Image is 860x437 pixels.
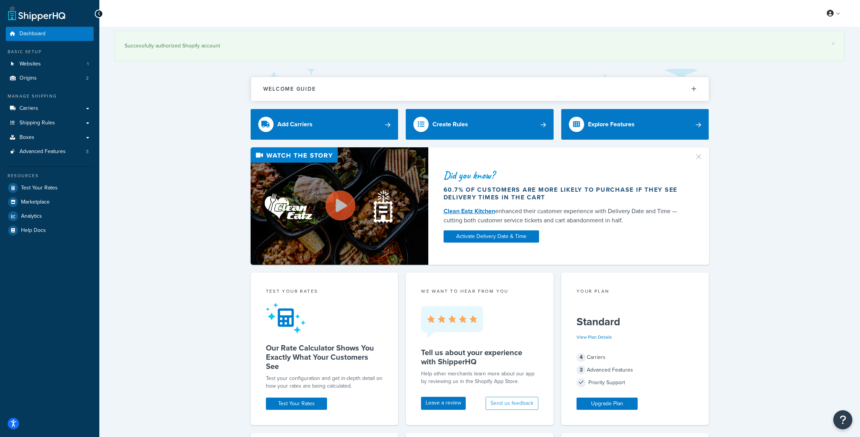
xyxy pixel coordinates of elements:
div: enhanced their customer experience with Delivery Date and Time — cutting both customer service ti... [444,207,685,225]
a: Upgrade Plan [577,398,638,410]
div: Successfully authorized Shopify account [125,41,835,51]
div: Test your rates [266,288,383,297]
div: Create Rules [432,119,468,130]
div: Explore Features [588,119,635,130]
span: Advanced Features [19,148,66,155]
span: 3 [86,148,89,155]
div: Manage Shipping [6,93,94,99]
a: Marketplace [6,195,94,209]
div: Priority Support [577,377,694,388]
div: 60.7% of customers are more likely to purchase if they see delivery times in the cart [444,186,685,201]
li: Advanced Features [6,145,94,159]
div: Resources [6,173,94,179]
a: Carriers [6,101,94,116]
a: Dashboard [6,27,94,41]
span: 3 [577,365,586,375]
a: Test Your Rates [266,398,327,410]
span: 1 [87,61,89,67]
span: Analytics [21,213,42,220]
span: Shipping Rules [19,120,55,126]
a: Advanced Features3 [6,145,94,159]
span: Test Your Rates [21,185,58,191]
button: Open Resource Center [833,410,852,429]
div: Add Carriers [277,119,313,130]
div: Carriers [577,352,694,363]
a: Add Carriers [251,109,398,140]
span: Boxes [19,134,34,141]
a: × [832,41,835,47]
img: Video thumbnail [251,147,428,265]
h5: Standard [577,316,694,328]
a: View Plan Details [577,334,612,341]
li: Origins [6,71,94,85]
h2: Welcome Guide [263,86,316,92]
p: Help other merchants learn more about our app by reviewing us in the Shopify App Store. [421,370,538,385]
a: Help Docs [6,223,94,237]
div: Your Plan [577,288,694,297]
a: Activate Delivery Date & Time [444,230,539,243]
div: Test your configuration and get in-depth detail on how your rates are being calculated. [266,375,383,390]
a: Create Rules [406,109,554,140]
a: Boxes [6,130,94,145]
a: Analytics [6,209,94,223]
a: Clean Eatz Kitchen [444,207,495,215]
a: Leave a review [421,397,466,410]
span: Dashboard [19,31,45,37]
div: Basic Setup [6,49,94,55]
a: Test Your Rates [6,181,94,195]
a: Origins2 [6,71,94,85]
a: Shipping Rules [6,116,94,130]
h5: Our Rate Calculator Shows You Exactly What Your Customers See [266,343,383,371]
span: 2 [86,75,89,82]
a: Explore Features [561,109,709,140]
a: Websites1 [6,57,94,71]
div: Advanced Features [577,365,694,375]
li: Websites [6,57,94,71]
span: Marketplace [21,199,50,205]
div: Did you know? [444,170,685,181]
span: Origins [19,75,37,82]
button: Send us feedback [486,397,538,410]
button: Welcome Guide [251,77,709,101]
span: 4 [577,353,586,362]
span: Carriers [19,105,38,112]
p: we want to hear from you [421,288,538,295]
span: Websites [19,61,41,67]
span: Help Docs [21,227,46,234]
h5: Tell us about your experience with ShipperHQ [421,348,538,366]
